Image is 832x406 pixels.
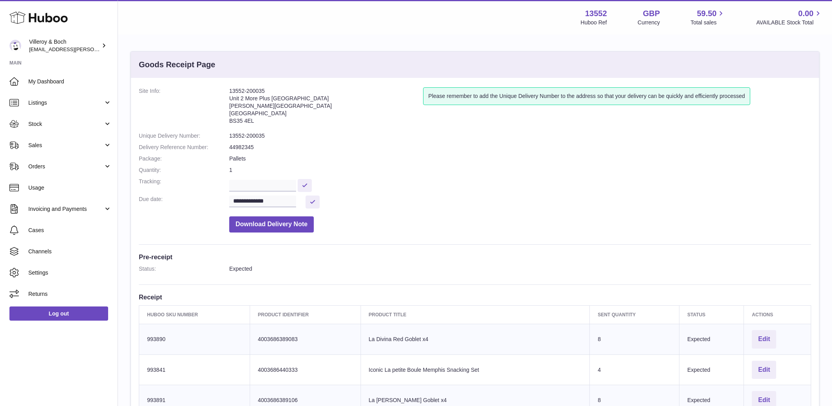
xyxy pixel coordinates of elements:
[9,306,108,321] a: Log out
[28,269,112,277] span: Settings
[28,227,112,234] span: Cases
[229,144,811,151] dd: 44982345
[139,178,229,192] dt: Tracking:
[229,166,811,174] dd: 1
[28,99,103,107] span: Listings
[756,19,823,26] span: AVAILABLE Stock Total
[250,305,361,324] th: Product Identifier
[28,142,103,149] span: Sales
[679,305,744,324] th: Status
[643,8,660,19] strong: GBP
[139,166,229,174] dt: Quantity:
[756,8,823,26] a: 0.00 AVAILABLE Stock Total
[139,265,229,273] dt: Status:
[638,19,660,26] div: Currency
[752,330,776,349] button: Edit
[139,87,229,128] dt: Site Info:
[679,354,744,385] td: Expected
[585,8,607,19] strong: 13552
[690,8,725,26] a: 59.50 Total sales
[139,324,250,354] td: 993890
[139,293,811,301] h3: Receipt
[744,305,811,324] th: Actions
[361,305,590,324] th: Product title
[229,265,811,273] dd: Expected
[29,38,100,53] div: Villeroy & Boch
[139,132,229,140] dt: Unique Delivery Number:
[139,253,811,261] h3: Pre-receipt
[28,78,112,85] span: My Dashboard
[28,248,112,255] span: Channels
[798,8,814,19] span: 0.00
[9,40,21,52] img: liu.rosanne@villeroy-boch.com
[229,87,423,128] address: 13552-200035 Unit 2 More Plus [GEOGRAPHIC_DATA] [PERSON_NAME][GEOGRAPHIC_DATA] [GEOGRAPHIC_DATA] ...
[28,290,112,298] span: Returns
[28,120,103,128] span: Stock
[28,184,112,192] span: Usage
[139,59,215,70] h3: Goods Receipt Page
[581,19,607,26] div: Huboo Ref
[250,354,361,385] td: 4003686440333
[229,132,811,140] dd: 13552-200035
[229,216,314,233] button: Download Delivery Note
[590,324,679,354] td: 8
[28,163,103,170] span: Orders
[361,324,590,354] td: La Divina Red Goblet x4
[697,8,716,19] span: 59.50
[229,155,811,162] dd: Pallets
[590,305,679,324] th: Sent Quantity
[139,155,229,162] dt: Package:
[679,324,744,354] td: Expected
[139,305,250,324] th: Huboo SKU Number
[250,324,361,354] td: 4003686389083
[423,87,750,105] div: Please remember to add the Unique Delivery Number to the address so that your delivery can be qui...
[139,196,229,209] dt: Due date:
[361,354,590,385] td: Iconic La petite Boule Memphis Snacking Set
[139,354,250,385] td: 993841
[690,19,725,26] span: Total sales
[28,205,103,213] span: Invoicing and Payments
[752,361,776,379] button: Edit
[139,144,229,151] dt: Delivery Reference Number:
[29,46,158,52] span: [EMAIL_ADDRESS][PERSON_NAME][DOMAIN_NAME]
[590,354,679,385] td: 4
